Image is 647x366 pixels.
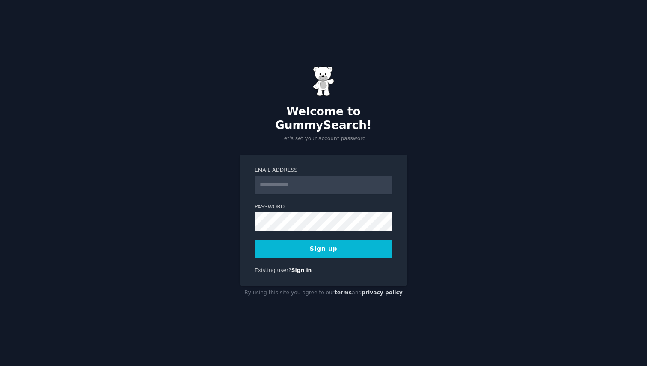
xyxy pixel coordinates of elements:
[313,66,334,96] img: Gummy Bear
[362,290,403,296] a: privacy policy
[255,267,291,273] span: Existing user?
[255,167,392,174] label: Email Address
[240,135,407,143] p: Let's set your account password
[291,267,312,273] a: Sign in
[255,240,392,258] button: Sign up
[240,105,407,132] h2: Welcome to GummySearch!
[335,290,352,296] a: terms
[255,203,392,211] label: Password
[240,286,407,300] div: By using this site you agree to our and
